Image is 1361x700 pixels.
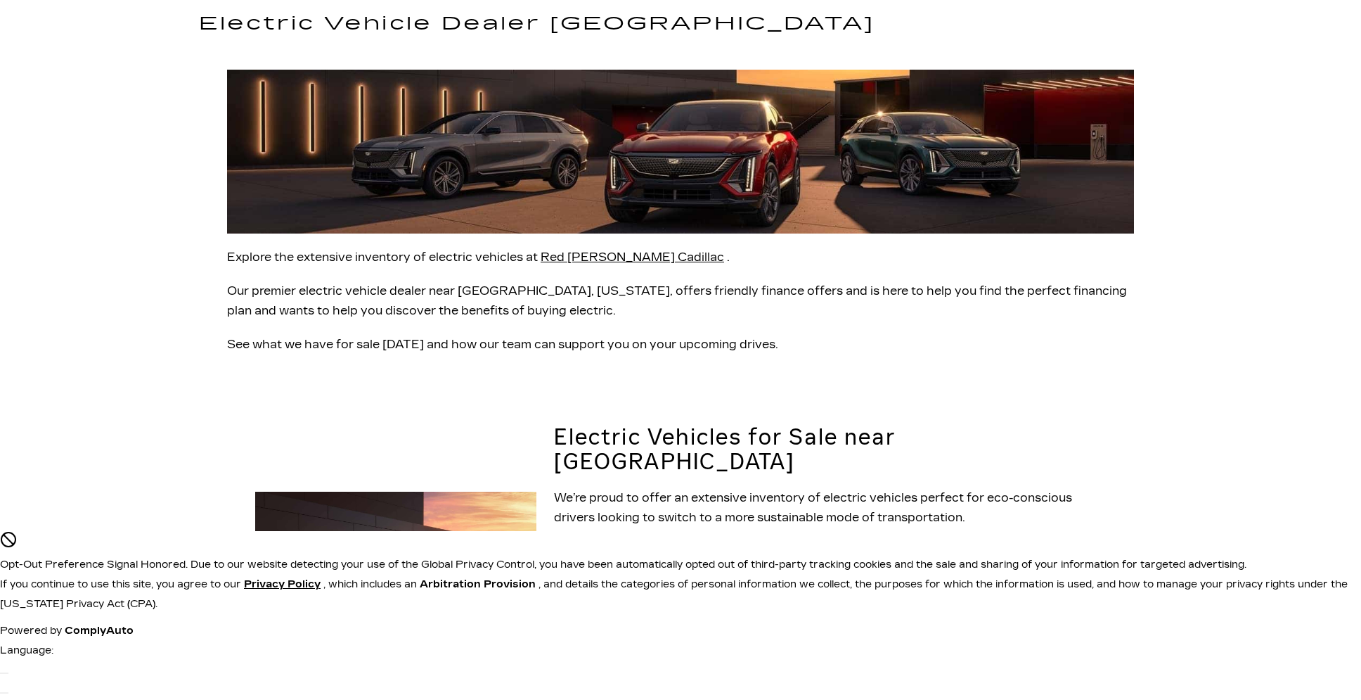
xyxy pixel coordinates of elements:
[541,250,724,264] u: Red [PERSON_NAME] Cadillac
[227,70,1134,234] img: Electric Vehicle Dealer Castle Rock CO
[244,578,323,590] a: Privacy Policy
[227,338,778,351] span: See what we have for sale [DATE] and how our team can support you on your upcoming drives.
[244,578,321,590] u: Privacy Policy
[554,425,1106,474] h2: Electric Vehicles for Sale near [GEOGRAPHIC_DATA]
[227,250,538,264] span: Explore the extensive inventory of electric vehicles at
[554,491,1072,524] span: We’re proud to offer an extensive inventory of electric vehicles perfect for eco-conscious driver...
[65,625,134,637] a: ComplyAuto
[199,14,1162,34] h1: Electric Vehicle Dealer [GEOGRAPHIC_DATA]
[420,578,536,590] strong: Arbitration Provision
[227,284,1127,317] span: Our premier electric vehicle dealer near [GEOGRAPHIC_DATA], [US_STATE], offers friendly finance o...
[541,250,727,264] a: Red [PERSON_NAME] Cadillac
[727,250,730,264] span: .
